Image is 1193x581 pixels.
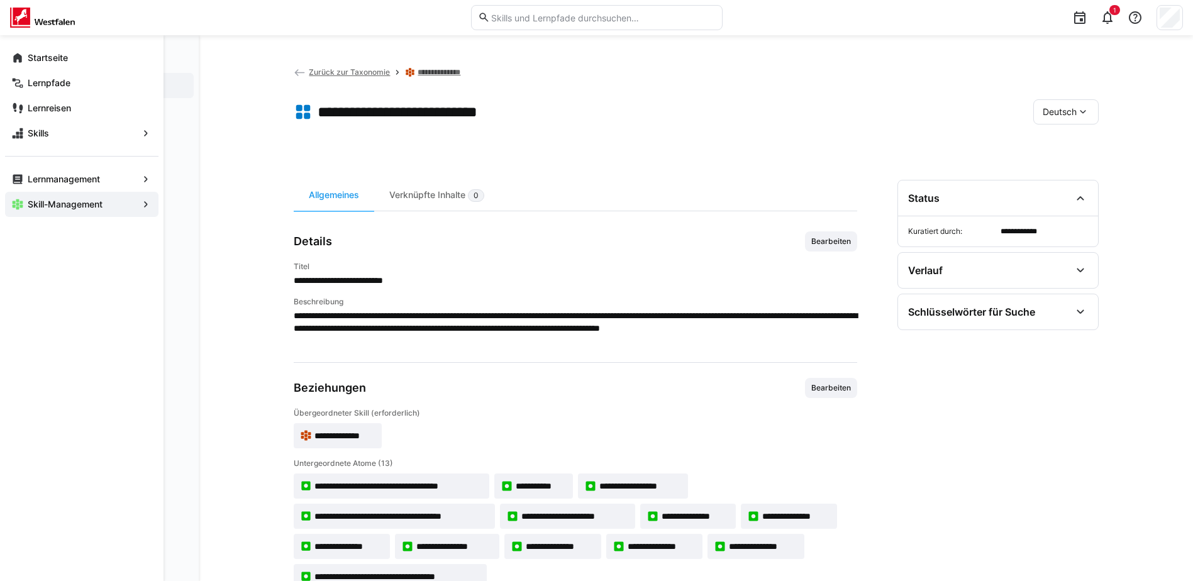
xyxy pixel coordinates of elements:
h4: Übergeordneter Skill (erforderlich) [294,408,857,418]
div: Verknüpfte Inhalte [374,180,499,211]
span: 1 [1113,6,1116,14]
div: Verlauf [908,264,943,277]
div: Status [908,192,940,204]
span: 0 [474,191,479,201]
a: Zurück zur Taxonomie [294,67,391,77]
span: Bearbeiten [810,236,852,246]
div: Allgemeines [294,180,374,211]
h4: Titel [294,262,857,272]
h4: Beschreibung [294,297,857,307]
div: Schlüsselwörter für Suche [908,306,1035,318]
h3: Details [294,235,332,248]
h3: Beziehungen [294,381,366,395]
button: Bearbeiten [805,378,857,398]
button: Bearbeiten [805,231,857,252]
span: Zurück zur Taxonomie [309,67,390,77]
span: Deutsch [1043,106,1077,118]
h4: Untergeordnete Atome (13) [294,458,857,468]
span: Bearbeiten [810,383,852,393]
span: Kuratiert durch: [908,226,996,236]
input: Skills und Lernpfade durchsuchen… [490,12,715,23]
